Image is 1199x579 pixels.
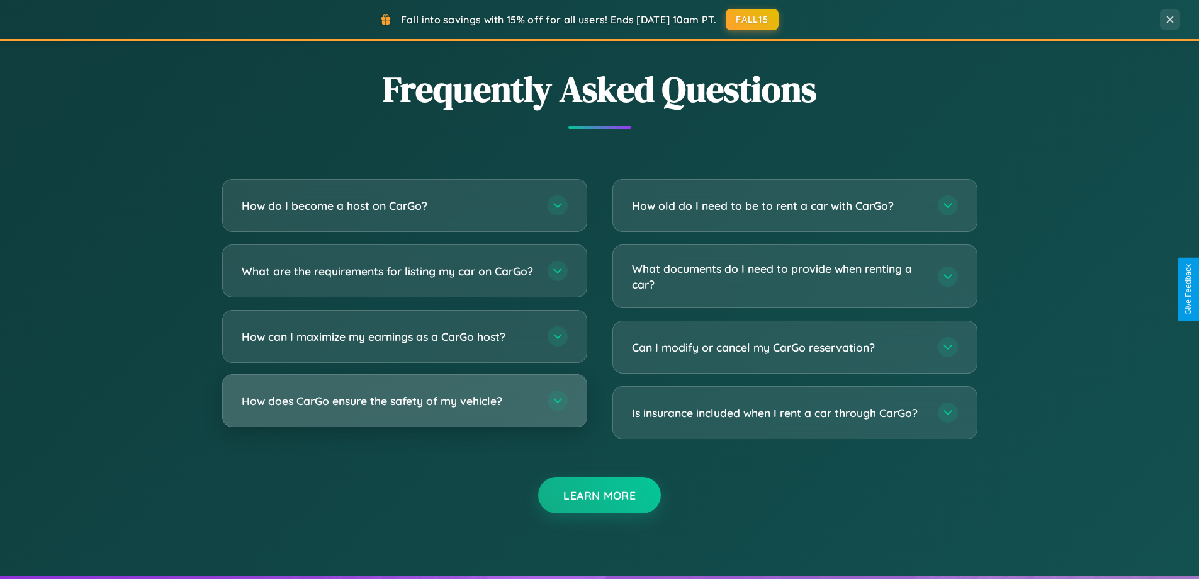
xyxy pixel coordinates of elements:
[242,263,535,279] h3: What are the requirements for listing my car on CarGo?
[538,477,661,513] button: Learn More
[632,405,925,421] h3: Is insurance included when I rent a car through CarGo?
[242,198,535,214] h3: How do I become a host on CarGo?
[632,340,925,355] h3: Can I modify or cancel my CarGo reservation?
[726,9,779,30] button: FALL15
[401,13,716,26] span: Fall into savings with 15% off for all users! Ends [DATE] 10am PT.
[242,329,535,345] h3: How can I maximize my earnings as a CarGo host?
[632,261,925,292] h3: What documents do I need to provide when renting a car?
[1184,264,1193,315] div: Give Feedback
[242,393,535,409] h3: How does CarGo ensure the safety of my vehicle?
[222,65,977,113] h2: Frequently Asked Questions
[632,198,925,214] h3: How old do I need to be to rent a car with CarGo?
